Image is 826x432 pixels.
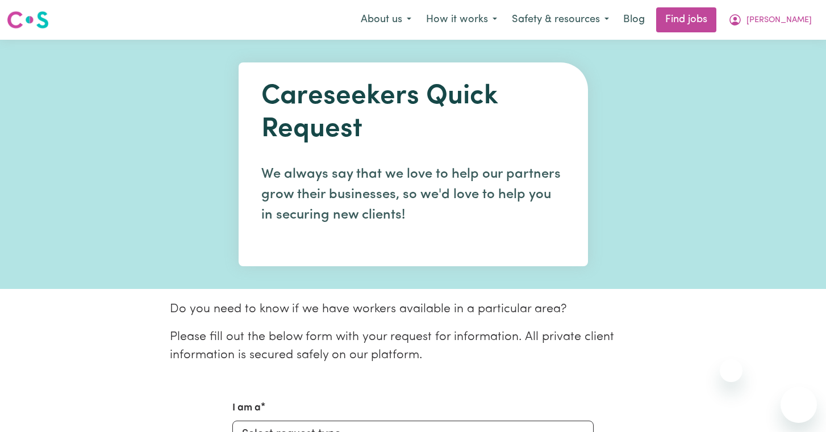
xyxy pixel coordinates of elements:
button: My Account [721,8,819,32]
button: Safety & resources [504,8,616,32]
a: Blog [616,7,652,32]
button: How it works [419,8,504,32]
a: Careseekers logo [7,7,49,33]
label: I am a [232,401,261,416]
h1: Careseekers Quick Request [261,81,565,146]
img: Careseekers logo [7,10,49,30]
p: We always say that we love to help our partners grow their businesses, so we'd love to help you i... [261,164,565,225]
iframe: Fermer le message [720,359,742,382]
p: Please fill out the below form with your request for information. All private client information ... [170,328,656,365]
span: [PERSON_NAME] [746,14,812,27]
button: About us [353,8,419,32]
p: Do you need to know if we have workers available in a particular area? [170,300,656,318]
iframe: Bouton de lancement de la fenêtre de messagerie [781,387,817,423]
a: Find jobs [656,7,716,32]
